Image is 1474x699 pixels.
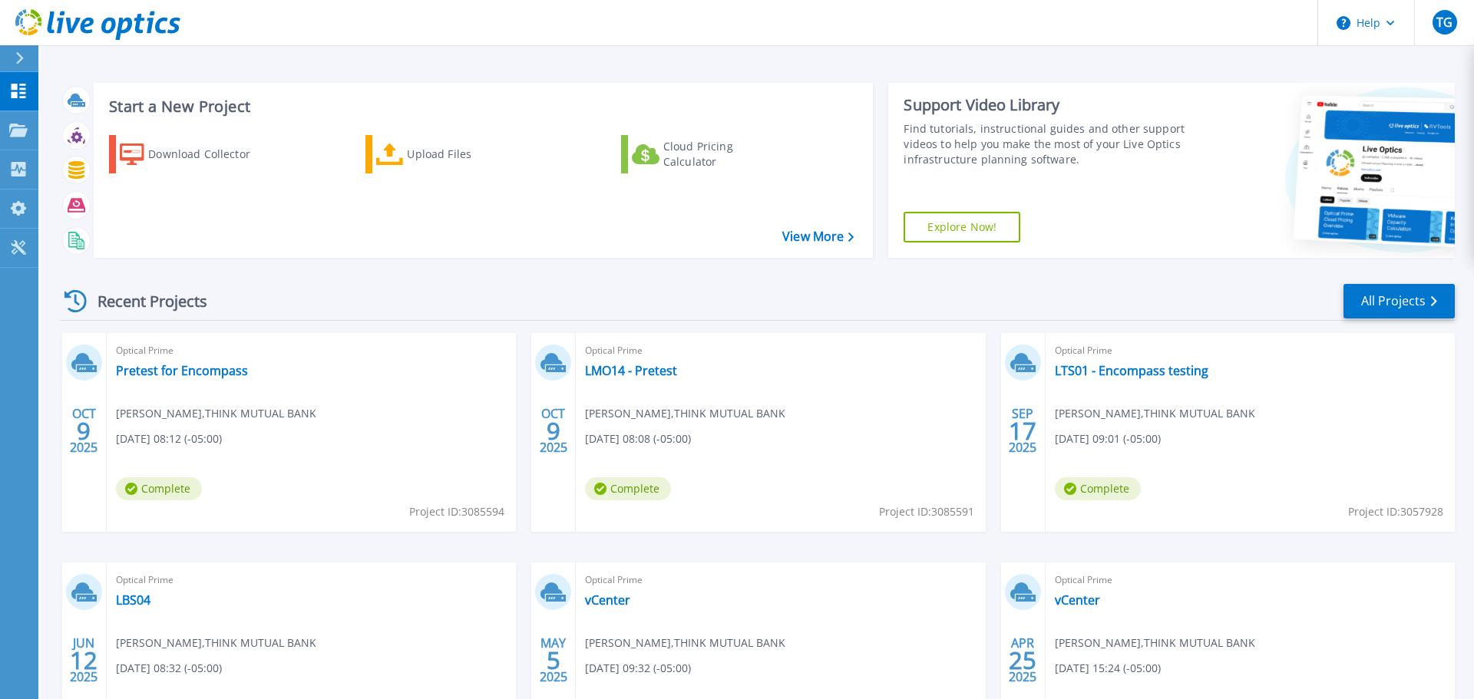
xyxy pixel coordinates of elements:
span: 5 [547,654,560,667]
span: Optical Prime [585,342,976,359]
div: Download Collector [148,139,271,170]
span: 9 [547,424,560,437]
div: Cloud Pricing Calculator [663,139,786,170]
span: [PERSON_NAME] , THINK MUTUAL BANK [116,405,316,422]
a: Pretest for Encompass [116,363,248,378]
span: Complete [1055,477,1141,500]
div: OCT 2025 [539,403,568,459]
a: LBS04 [116,592,150,608]
a: LMO14 - Pretest [585,363,677,378]
span: Complete [585,477,671,500]
a: Cloud Pricing Calculator [621,135,792,173]
span: [DATE] 09:01 (-05:00) [1055,430,1161,447]
a: Download Collector [109,135,280,173]
a: Explore Now! [904,212,1020,242]
div: MAY 2025 [539,632,568,688]
div: JUN 2025 [69,632,98,688]
span: [DATE] 08:12 (-05:00) [116,430,222,447]
span: Project ID: 3085594 [409,503,504,520]
a: vCenter [585,592,630,608]
a: LTS01 - Encompass testing [1055,363,1208,378]
span: [DATE] 08:08 (-05:00) [585,430,691,447]
span: 9 [77,424,91,437]
span: Project ID: 3085591 [879,503,974,520]
span: [PERSON_NAME] , THINK MUTUAL BANK [1055,635,1255,651]
span: [PERSON_NAME] , THINK MUTUAL BANK [116,635,316,651]
span: Optical Prime [116,572,507,589]
span: [PERSON_NAME] , THINK MUTUAL BANK [1055,405,1255,422]
span: Optical Prime [585,572,976,589]
div: Upload Files [407,139,530,170]
span: TG [1436,16,1453,28]
span: [DATE] 08:32 (-05:00) [116,660,222,677]
a: View More [782,229,854,244]
span: Optical Prime [1055,342,1446,359]
span: [DATE] 15:24 (-05:00) [1055,660,1161,677]
div: SEP 2025 [1008,403,1037,459]
span: Project ID: 3057928 [1348,503,1443,520]
span: 12 [70,654,97,667]
span: [PERSON_NAME] , THINK MUTUAL BANK [585,635,785,651]
div: Support Video Library [904,95,1192,115]
div: APR 2025 [1008,632,1037,688]
span: 17 [1009,424,1036,437]
a: vCenter [1055,592,1100,608]
h3: Start a New Project [109,98,854,115]
span: 25 [1009,654,1036,667]
span: [PERSON_NAME] , THINK MUTUAL BANK [585,405,785,422]
div: Recent Projects [59,282,228,320]
a: Upload Files [365,135,537,173]
span: [DATE] 09:32 (-05:00) [585,660,691,677]
div: OCT 2025 [69,403,98,459]
span: Optical Prime [116,342,507,359]
div: Find tutorials, instructional guides and other support videos to help you make the most of your L... [904,121,1192,167]
a: All Projects [1343,284,1455,318]
span: Complete [116,477,202,500]
span: Optical Prime [1055,572,1446,589]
